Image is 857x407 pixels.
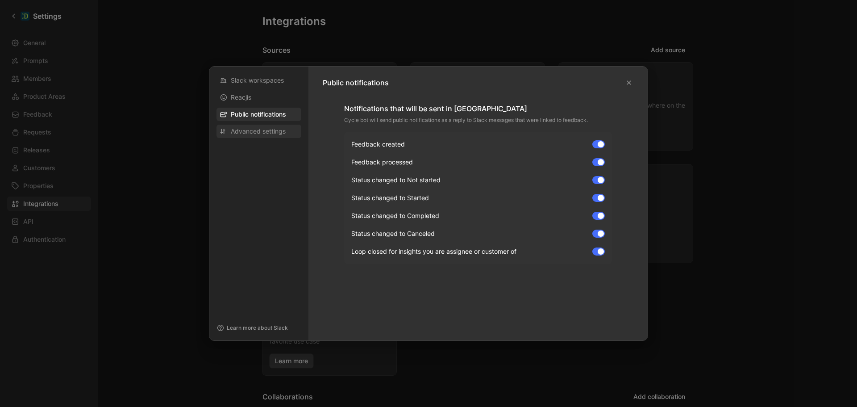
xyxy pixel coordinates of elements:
span: Slack workspaces [231,76,284,85]
label: Status changed to Canceled [351,228,605,239]
label: Feedback created [351,139,605,150]
span: Public notifications [231,110,286,119]
p: Cycle bot will send public notifications as a reply to Slack messages that were linked to feedback. [344,116,612,125]
label: Feedback processed [351,157,605,168]
span: Learn more about Slack [227,323,288,332]
label: Status changed to Started [351,193,605,203]
div: Reacjis [216,91,301,104]
span: Advanced settings [231,127,286,136]
label: Status changed to Completed [351,210,605,221]
span: Reacjis [231,93,251,102]
div: Slack workspaces [216,74,301,87]
h1: Public notifications [323,77,389,88]
h3: Notifications that will be sent in [GEOGRAPHIC_DATA] [344,103,527,114]
div: Advanced settings [216,125,301,138]
div: Public notifications [216,108,301,121]
button: Learn more about Slack [216,323,288,333]
label: Loop closed for insights you are assignee or customer of [351,246,605,257]
label: Status changed to Not started [351,175,605,185]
